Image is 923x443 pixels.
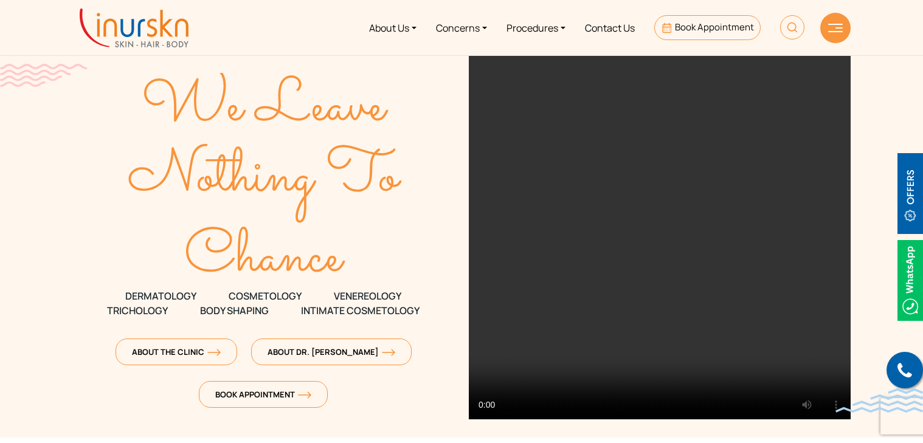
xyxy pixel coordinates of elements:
img: orange-arrow [298,391,311,399]
span: COSMETOLOGY [229,289,302,303]
a: Whatsappicon [897,272,923,286]
img: orange-arrow [207,349,221,356]
img: Whatsappicon [897,240,923,321]
img: hamLine.svg [828,24,843,32]
span: TRICHOLOGY [107,303,168,318]
span: Book Appointment [215,389,311,400]
a: Contact Us [575,5,645,50]
span: About Dr. [PERSON_NAME] [268,346,395,357]
img: orange-arrow [382,349,395,356]
span: About The Clinic [132,346,221,357]
a: About Us [359,5,426,50]
img: HeaderSearch [780,15,804,39]
span: Body Shaping [200,303,269,318]
img: bluewave [835,388,923,413]
a: About The Clinicorange-arrow [116,338,237,365]
a: Book Appointmentorange-arrow [199,381,328,408]
text: We Leave [142,63,389,153]
text: Chance [185,213,346,303]
img: offerBt [897,153,923,234]
a: About Dr. [PERSON_NAME]orange-arrow [251,338,412,365]
span: Intimate Cosmetology [301,303,420,318]
span: DERMATOLOGY [125,289,196,303]
text: Nothing To [128,132,403,222]
a: Book Appointment [654,15,761,40]
a: Concerns [426,5,497,50]
a: Procedures [497,5,575,50]
span: Book Appointment [675,21,754,33]
span: VENEREOLOGY [334,289,401,303]
img: inurskn-logo [80,9,188,47]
